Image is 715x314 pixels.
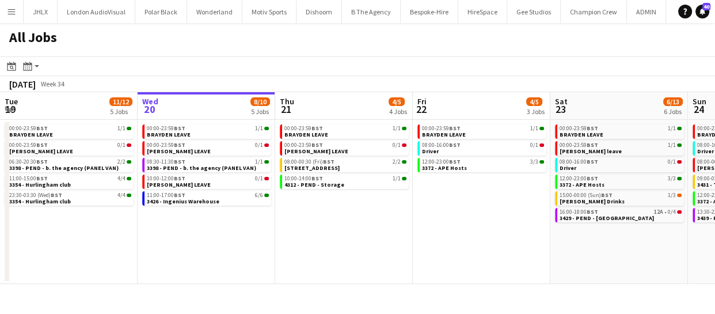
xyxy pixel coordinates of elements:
[174,175,185,182] span: BST
[393,176,401,181] span: 1/1
[264,194,269,197] span: 6/6
[5,175,134,191] div: 11:00-15:00BST4/43354 - Hurlingham club
[280,141,409,158] div: 00:00-23:59BST0/1[PERSON_NAME] LEAVE
[668,192,676,198] span: 1/3
[135,1,187,23] button: Polar Black
[255,126,263,131] span: 1/1
[677,177,682,180] span: 3/3
[677,143,682,147] span: 1/1
[280,96,294,107] span: Thu
[697,147,714,155] span: Driver
[147,147,211,155] span: Chris Lane LEAVE
[5,96,18,107] span: Tue
[117,192,125,198] span: 4/4
[9,78,36,90] div: [DATE]
[668,142,676,148] span: 1/1
[255,142,263,148] span: 0/1
[560,147,622,155] span: Chris Ames leave
[560,158,682,171] a: 08:00-16:00BST0/1Driver
[9,176,48,181] span: 11:00-15:00
[280,124,409,141] div: 00:00-23:59BST1/1BRAYDEN LEAVE
[677,194,682,197] span: 1/3
[627,1,666,23] button: ADMIN
[560,159,598,165] span: 08:00-16:00
[5,124,134,141] div: 00:00-23:59BST1/1BRAYDEN LEAVE
[560,142,598,148] span: 00:00-23:59
[587,175,598,182] span: BST
[587,141,598,149] span: BST
[560,141,682,154] a: 00:00-23:59BST1/1[PERSON_NAME] leave
[9,126,48,131] span: 00:00-23:59
[654,209,663,215] span: 12A
[560,209,598,215] span: 16:00-18:00
[530,159,538,165] span: 3/3
[417,124,546,141] div: 00:00-23:59BST1/1BRAYDEN LEAVE
[264,160,269,164] span: 1/1
[555,124,684,141] div: 00:00-23:59BST1/1BRAYDEN LEAVE
[393,159,401,165] span: 2/2
[127,194,131,197] span: 4/4
[147,159,185,165] span: 08:30-11:30
[401,1,458,23] button: Bespoke-Hire
[507,1,561,23] button: Gee Studios
[9,141,131,154] a: 00:00-23:59BST0/1[PERSON_NAME] LEAVE
[417,158,546,175] div: 12:00-23:00BST3/33372 - APE Hosts
[561,1,627,23] button: Champion Crew
[539,127,544,130] span: 1/1
[9,192,62,198] span: 23:30-03:30 (Wed)
[5,191,134,208] div: 23:30-03:30 (Wed)BST4/43354 - Hurlingham club
[526,97,542,106] span: 4/5
[284,147,348,155] span: Chris Lane LEAVE
[284,126,323,131] span: 00:00-23:59
[284,131,328,138] span: BRAYDEN LEAVE
[555,208,684,225] div: 16:00-18:00BST12A•0/43429 - PEND - [GEOGRAPHIC_DATA]
[9,198,71,205] span: 3354 - Hurlingham club
[560,208,682,221] a: 16:00-18:00BST12A•0/43429 - PEND - [GEOGRAPHIC_DATA]
[174,191,185,199] span: BST
[264,177,269,180] span: 0/1
[36,124,48,132] span: BST
[284,176,323,181] span: 10:00-14:00
[147,126,185,131] span: 00:00-23:59
[174,124,185,132] span: BST
[51,191,62,199] span: BST
[284,158,406,171] a: 08:00-00:30 (Fri)BST2/2[STREET_ADDRESS]
[147,124,269,138] a: 00:00-23:59BST1/1BRAYDEN LEAVE
[695,5,709,18] a: 40
[278,103,294,116] span: 21
[264,127,269,130] span: 1/1
[147,131,191,138] span: BRAYDEN LEAVE
[284,181,344,188] span: 4312 - PEND - Storage
[560,198,625,205] span: Lee Leaving Drinks
[402,127,406,130] span: 1/1
[389,97,405,106] span: 4/5
[36,175,48,182] span: BST
[311,175,323,182] span: BST
[530,126,538,131] span: 1/1
[142,158,271,175] div: 08:30-11:30BST1/13398 - PEND - b. the agency (PANEL VAN)
[251,107,269,116] div: 5 Jobs
[693,96,706,107] span: Sun
[422,124,544,138] a: 00:00-23:59BST1/1BRAYDEN LEAVE
[147,191,269,205] a: 11:00-17:00BST6/63426 - Ingenius Warehouse
[280,158,409,175] div: 08:00-00:30 (Fri)BST2/2[STREET_ADDRESS]
[242,1,296,23] button: Motiv Sports
[560,126,598,131] span: 00:00-23:59
[280,175,409,191] div: 10:00-14:00BST1/14312 - PEND - Storage
[9,131,53,138] span: BRAYDEN LEAVE
[255,192,263,198] span: 6/6
[110,107,132,116] div: 5 Jobs
[127,160,131,164] span: 2/2
[9,142,48,148] span: 00:00-23:59
[422,159,461,165] span: 12:00-23:00
[422,131,466,138] span: BRAYDEN LEAVE
[560,214,654,222] span: 3429 - PEND - Old Sessions House
[668,126,676,131] span: 1/1
[147,181,211,188] span: ANDY SICK LEAVE
[402,160,406,164] span: 2/2
[3,103,18,116] span: 19
[117,176,125,181] span: 4/4
[555,96,568,107] span: Sat
[117,142,125,148] span: 0/1
[117,159,125,165] span: 2/2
